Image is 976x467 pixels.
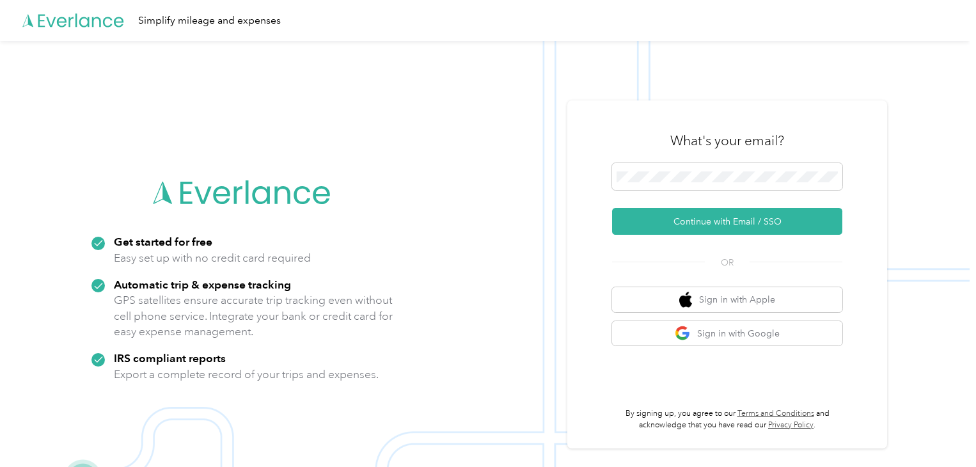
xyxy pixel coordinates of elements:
[670,132,784,150] h3: What's your email?
[768,420,814,430] a: Privacy Policy
[612,321,842,346] button: google logoSign in with Google
[705,256,750,269] span: OR
[114,235,212,248] strong: Get started for free
[612,208,842,235] button: Continue with Email / SSO
[612,287,842,312] button: apple logoSign in with Apple
[737,409,814,418] a: Terms and Conditions
[114,292,393,340] p: GPS satellites ensure accurate trip tracking even without cell phone service. Integrate your bank...
[612,408,842,431] p: By signing up, you agree to our and acknowledge that you have read our .
[675,326,691,342] img: google logo
[114,250,311,266] p: Easy set up with no credit card required
[114,278,291,291] strong: Automatic trip & expense tracking
[114,367,379,383] p: Export a complete record of your trips and expenses.
[679,292,692,308] img: apple logo
[138,13,281,29] div: Simplify mileage and expenses
[114,351,226,365] strong: IRS compliant reports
